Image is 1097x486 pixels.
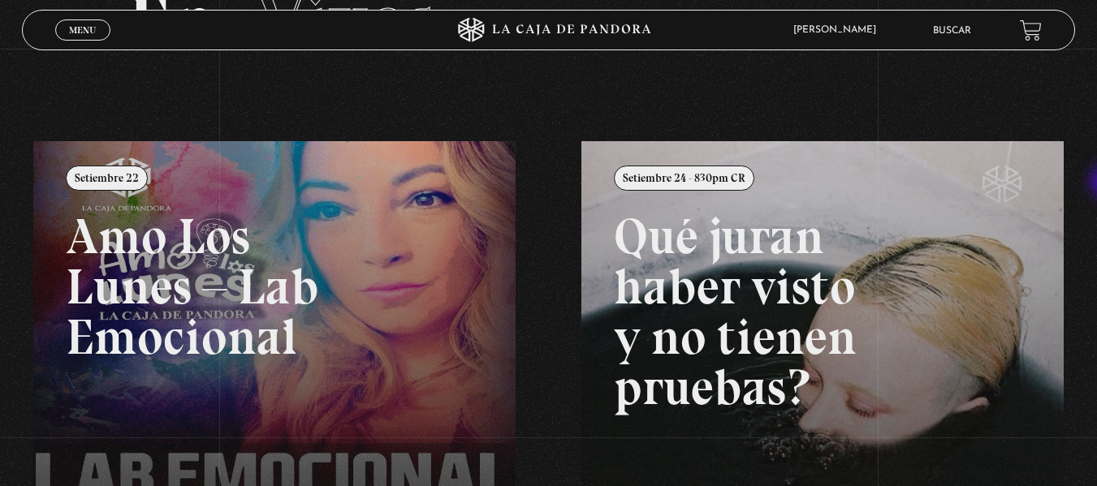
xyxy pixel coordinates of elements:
[69,25,96,35] span: Menu
[63,39,101,50] span: Cerrar
[785,25,892,35] span: [PERSON_NAME]
[1020,19,1042,41] a: View your shopping cart
[933,26,971,36] a: Buscar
